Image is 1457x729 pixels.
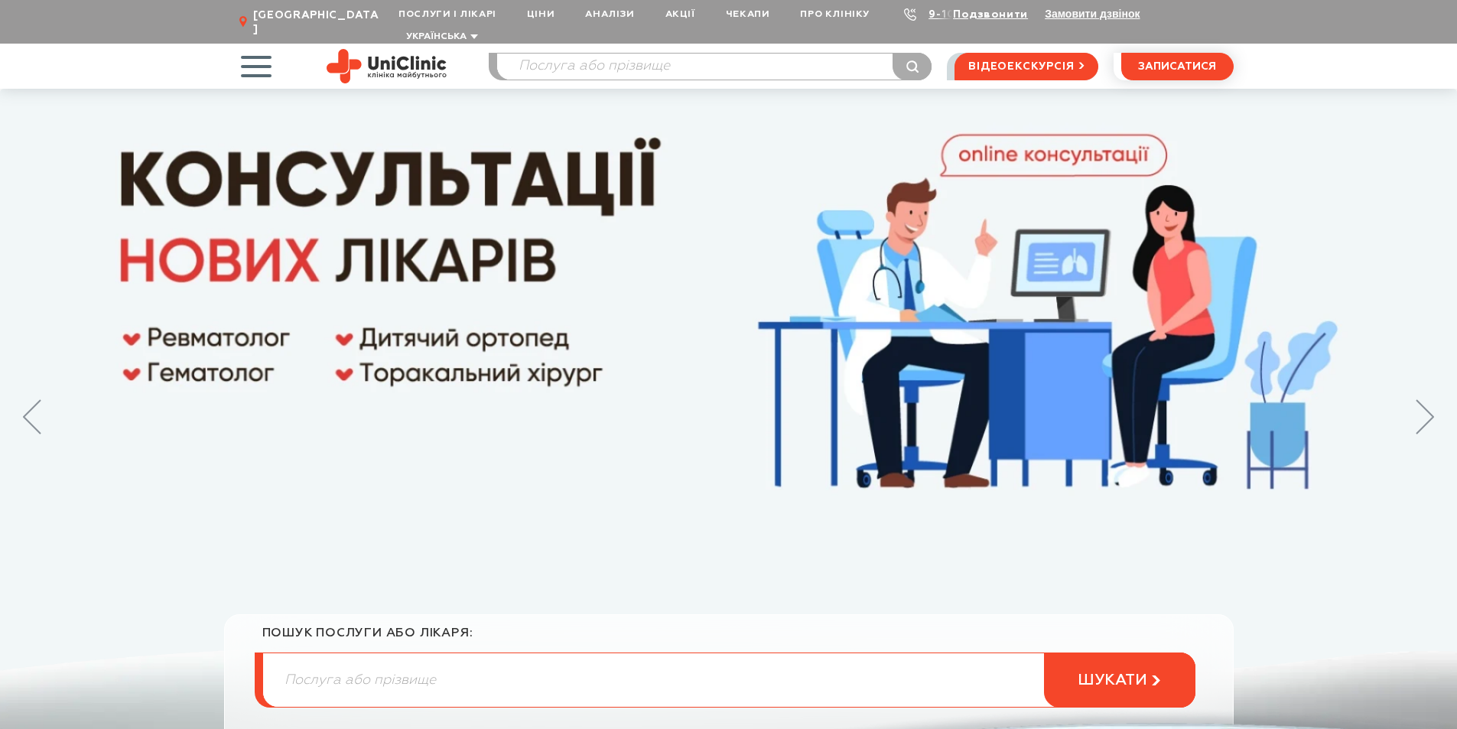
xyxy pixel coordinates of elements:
[1044,653,1195,708] button: шукати
[402,31,478,43] button: Українська
[1078,671,1147,690] span: шукати
[327,49,447,83] img: Uniclinic
[955,53,1098,80] a: відеоекскурсія
[497,54,932,80] input: Послуга або прізвище
[263,653,1195,707] input: Послуга або прізвище
[1138,61,1216,72] span: записатися
[968,54,1074,80] span: відеоекскурсія
[262,626,1195,653] div: пошук послуги або лікаря:
[1121,53,1234,80] button: записатися
[929,9,962,20] a: 9-103
[253,8,383,36] span: [GEOGRAPHIC_DATA]
[406,32,467,41] span: Українська
[1045,8,1140,20] button: Замовити дзвінок
[953,9,1028,20] a: Подзвонити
